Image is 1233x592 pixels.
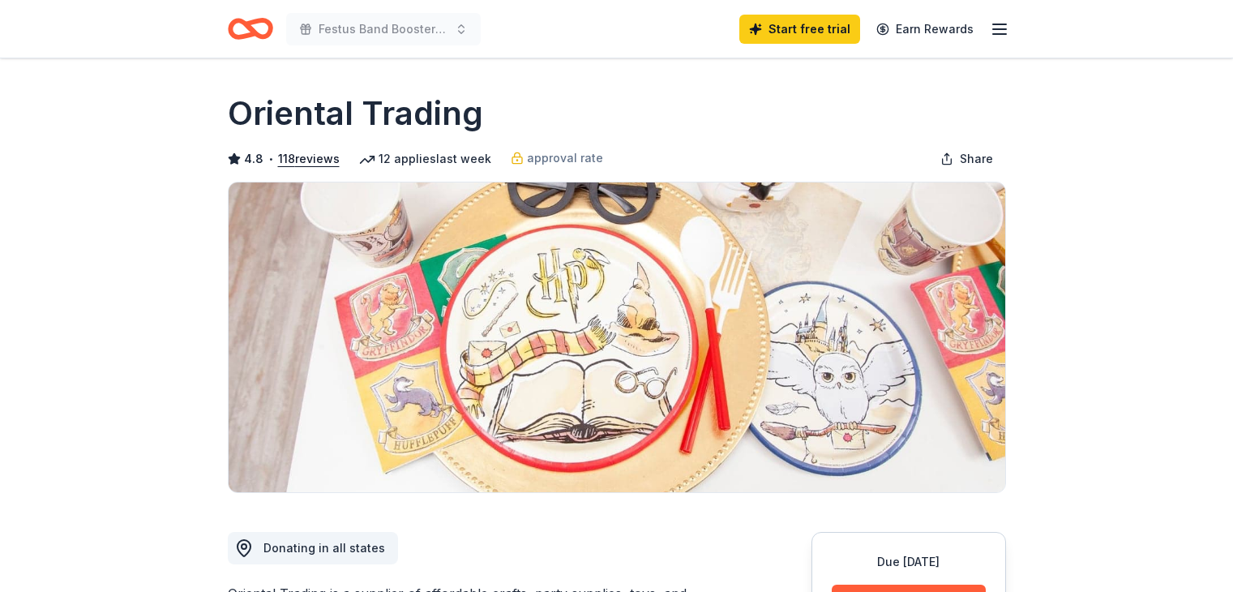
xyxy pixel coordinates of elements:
[832,552,986,572] div: Due [DATE]
[228,10,273,48] a: Home
[228,91,483,136] h1: Oriental Trading
[511,148,603,168] a: approval rate
[960,149,993,169] span: Share
[286,13,481,45] button: Festus Band Boosters Trivia Night
[359,149,491,169] div: 12 applies last week
[244,149,263,169] span: 4.8
[263,541,385,555] span: Donating in all states
[229,182,1005,492] img: Image for Oriental Trading
[278,149,340,169] button: 118reviews
[268,152,273,165] span: •
[739,15,860,44] a: Start free trial
[927,143,1006,175] button: Share
[319,19,448,39] span: Festus Band Boosters Trivia Night
[527,148,603,168] span: approval rate
[867,15,983,44] a: Earn Rewards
